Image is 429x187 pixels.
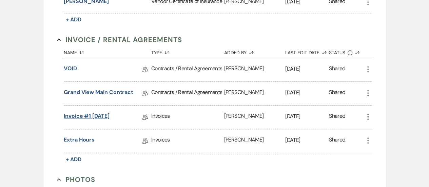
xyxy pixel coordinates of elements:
[64,112,110,123] a: Invoice #1 [DATE]
[329,112,345,123] div: Shared
[285,64,329,73] p: [DATE]
[64,155,83,164] button: + Add
[64,45,151,58] button: Name
[151,82,224,105] div: Contracts / Rental Agreements
[224,82,285,105] div: [PERSON_NAME]
[285,112,329,121] p: [DATE]
[329,64,345,75] div: Shared
[151,129,224,153] div: Invoices
[285,88,329,97] p: [DATE]
[224,58,285,81] div: [PERSON_NAME]
[64,88,133,99] a: Grand View Main Contract
[285,136,329,145] p: [DATE]
[64,136,95,146] a: Extra Hours
[224,129,285,153] div: [PERSON_NAME]
[151,106,224,129] div: Invoices
[66,156,81,163] span: + Add
[151,45,224,58] button: Type
[57,174,95,185] button: Photos
[224,106,285,129] div: [PERSON_NAME]
[329,136,345,146] div: Shared
[66,16,81,23] span: + Add
[64,64,77,75] a: VOID
[151,58,224,81] div: Contracts / Rental Agreements
[224,45,285,58] button: Added By
[329,50,345,55] span: Status
[57,35,182,45] button: Invoice / Rental Agreements
[329,45,364,58] button: Status
[329,88,345,99] div: Shared
[285,45,329,58] button: Last Edit Date
[64,15,83,24] button: + Add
